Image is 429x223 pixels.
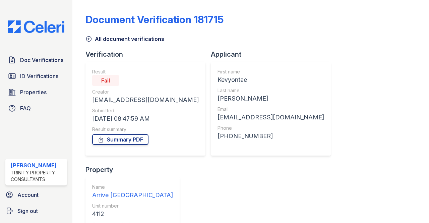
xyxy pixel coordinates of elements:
[92,134,148,145] a: Summary PDF
[218,131,324,141] div: [PHONE_NUMBER]
[20,56,63,64] span: Doc Verifications
[92,190,173,200] div: Arrive [GEOGRAPHIC_DATA]
[92,184,173,200] a: Name Arrive [GEOGRAPHIC_DATA]
[5,102,67,115] a: FAQ
[92,75,119,86] div: Fail
[17,207,38,215] span: Sign out
[92,203,173,209] div: Unit number
[85,35,164,43] a: All document verifications
[5,69,67,83] a: ID Verifications
[218,75,324,85] div: Kevyontae
[5,86,67,99] a: Properties
[218,125,324,131] div: Phone
[20,72,58,80] span: ID Verifications
[85,165,185,174] div: Property
[218,94,324,103] div: [PERSON_NAME]
[218,87,324,94] div: Last name
[218,106,324,113] div: Email
[3,204,70,218] a: Sign out
[3,20,70,33] img: CE_Logo_Blue-a8612792a0a2168367f1c8372b55b34899dd931a85d93a1a3d3e32e68fde9ad4.png
[92,209,173,219] div: 4112
[92,68,199,75] div: Result
[92,126,199,133] div: Result summary
[92,114,199,123] div: [DATE] 08:47:59 AM
[85,50,211,59] div: Verification
[92,107,199,114] div: Submitted
[20,88,47,96] span: Properties
[17,191,39,199] span: Account
[20,104,31,112] span: FAQ
[218,113,324,122] div: [EMAIL_ADDRESS][DOMAIN_NAME]
[85,13,224,25] div: Document Verification 181715
[211,50,336,59] div: Applicant
[5,53,67,67] a: Doc Verifications
[218,68,324,75] div: First name
[11,169,64,183] div: Trinity Property Consultants
[92,184,173,190] div: Name
[92,95,199,105] div: [EMAIL_ADDRESS][DOMAIN_NAME]
[11,161,64,169] div: [PERSON_NAME]
[3,188,70,202] a: Account
[92,89,199,95] div: Creator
